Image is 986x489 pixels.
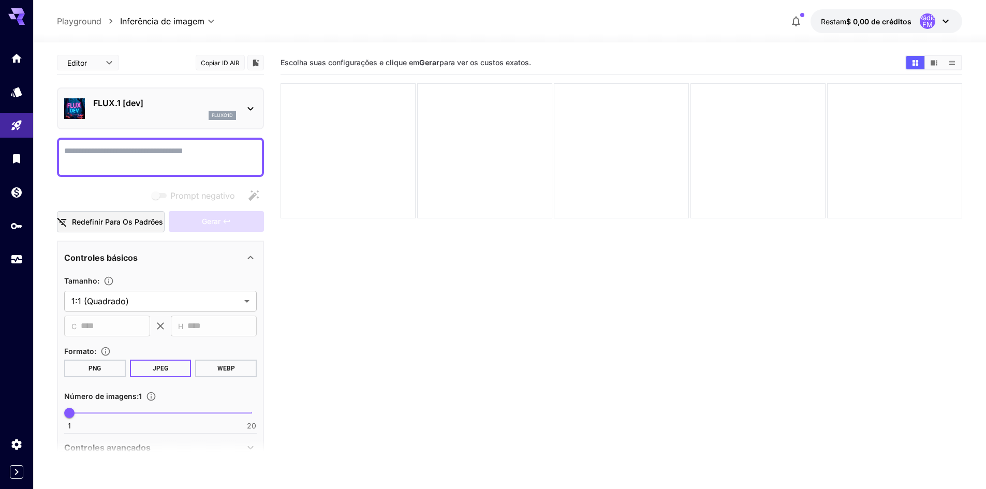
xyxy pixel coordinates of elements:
[150,189,243,202] span: Prompts negativos não são compatíveis com o modelo selecionado.
[178,322,183,331] font: H
[67,58,87,67] font: Editor
[212,112,233,118] font: fluxo1d
[57,15,101,27] a: Playground
[247,421,256,430] font: 20
[68,421,71,430] font: 1
[64,276,97,285] font: Tamanho
[64,360,126,377] button: PNG
[943,56,961,69] button: Mostrar imagens na visualização de lista
[821,16,911,27] div: $ 0,00
[64,253,138,263] font: Controles básicos
[10,465,23,479] button: Expand sidebar
[64,347,94,355] font: Formato
[94,347,96,355] font: :
[217,365,235,372] font: WEBP
[201,59,240,67] font: Copiar ID AIR
[64,435,257,460] div: Controles avançados
[811,9,962,33] button: $ 0,00Rádio FM
[130,360,192,377] button: JPEG
[71,322,77,331] font: C
[906,56,924,69] button: Mostrar imagens em visualização em grade
[10,219,23,232] div: Chaves de API
[71,296,129,306] font: 1:1 (Quadrado)
[10,253,23,266] div: Uso
[10,186,23,199] div: Carteira
[72,217,163,226] font: Redefinir para os padrões
[10,52,23,65] div: Lar
[195,360,257,377] button: WEBP
[64,93,257,124] div: FLUX.1 [dev]fluxo1d
[439,58,531,67] font: para ver os custos exatos.
[10,85,23,98] div: Modelos
[97,276,99,285] font: :
[57,15,120,27] nav: migalha de pão
[919,13,936,28] font: Rádio FM
[821,17,846,26] font: Restam
[64,245,257,270] div: Controles básicos
[93,98,143,108] font: FLUX.1 [dev]
[281,58,419,67] font: Escolha suas configurações e clique em
[99,276,118,286] button: Ajuste as dimensões da imagem gerada especificando sua largura e altura em pixels ou selecione en...
[10,152,23,165] div: Biblioteca
[142,391,160,402] button: Especifique quantas imagens gerar em uma única solicitação. Cada geração de imagem será cobrada s...
[925,56,943,69] button: Mostrar imagens na visualização de vídeo
[419,58,439,67] font: Gerar
[120,16,204,26] font: Inferência de imagem
[10,119,23,132] div: Parque infantil
[251,56,260,69] button: Adicionar à biblioteca
[196,55,245,70] button: Copiar ID AIR
[137,392,139,401] font: :
[96,346,115,357] button: Escolha o formato de arquivo para a imagem de saída.
[10,438,23,451] div: Configurações
[846,17,911,26] font: $ 0,00 de créditos
[64,392,137,401] font: Número de imagens
[57,211,165,232] button: Redefinir para os padrões
[905,55,962,70] div: Mostrar imagens em visualização em gradeMostrar imagens na visualização de vídeoMostrar imagens n...
[153,365,168,372] font: JPEG
[170,190,235,201] font: Prompt negativo
[89,365,101,372] font: PNG
[139,392,142,401] font: 1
